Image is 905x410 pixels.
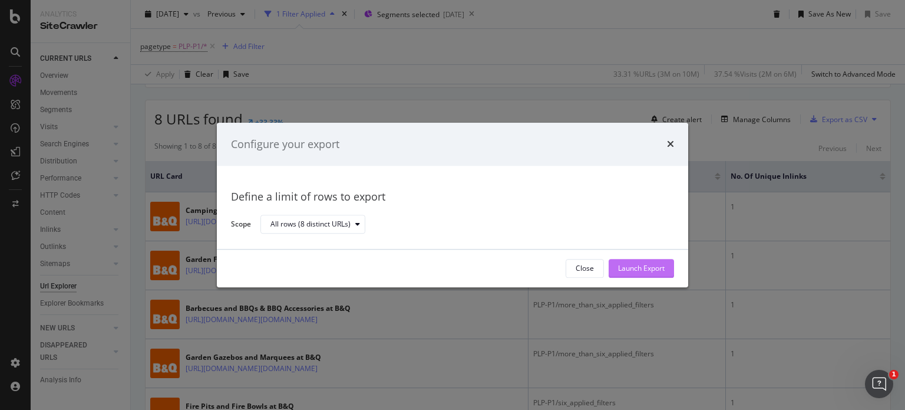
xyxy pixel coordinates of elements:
[889,370,899,379] span: 1
[217,123,688,287] div: modal
[270,221,351,228] div: All rows (8 distinct URLs)
[618,264,665,274] div: Launch Export
[609,259,674,278] button: Launch Export
[231,137,339,152] div: Configure your export
[865,370,893,398] iframe: Intercom live chat
[231,190,674,205] div: Define a limit of rows to export
[231,219,251,232] label: Scope
[576,264,594,274] div: Close
[566,259,604,278] button: Close
[260,215,365,234] button: All rows (8 distinct URLs)
[667,137,674,152] div: times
